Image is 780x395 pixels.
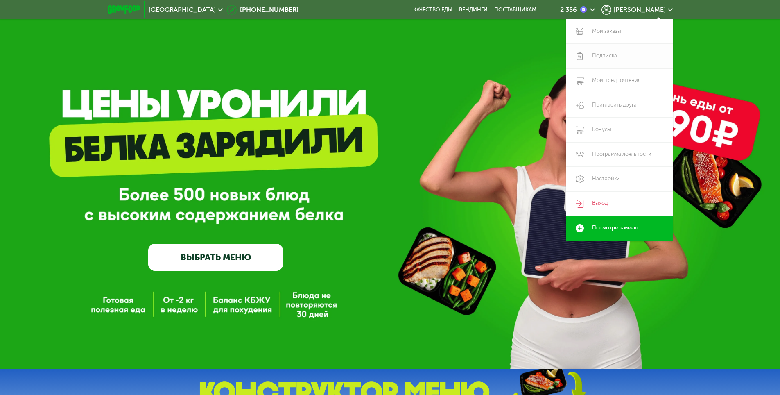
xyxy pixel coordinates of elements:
[566,216,673,241] a: Посмотреть меню
[566,93,673,118] a: Пригласить друга
[148,244,283,271] a: ВЫБРАТЬ МЕНЮ
[494,7,536,13] div: поставщикам
[613,7,666,13] span: [PERSON_NAME]
[413,7,452,13] a: Качество еды
[459,7,488,13] a: Вендинги
[566,19,673,44] a: Мои заказы
[560,7,577,13] div: 2 356
[566,142,673,167] a: Программа лояльности
[227,5,298,15] a: [PHONE_NUMBER]
[566,167,673,191] a: Настройки
[566,191,673,216] a: Выход
[566,118,673,142] a: Бонусы
[566,44,673,68] a: Подписка
[149,7,216,13] span: [GEOGRAPHIC_DATA]
[566,68,673,93] a: Мои предпочтения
